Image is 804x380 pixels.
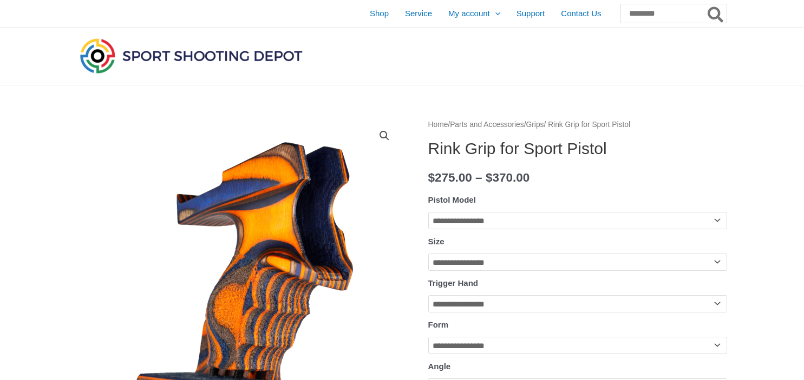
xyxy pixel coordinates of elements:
label: Angle [428,362,451,371]
span: $ [428,171,435,184]
a: View full-screen image gallery [375,126,394,145]
span: $ [486,171,493,184]
bdi: 370.00 [486,171,530,184]
label: Trigger Hand [428,278,479,288]
bdi: 275.00 [428,171,472,184]
h1: Rink Grip for Sport Pistol [428,139,727,158]
img: Sport Shooting Depot [77,36,305,76]
a: Grips [526,121,544,129]
nav: Breadcrumb [428,118,727,132]
span: – [475,171,482,184]
a: Parts and Accessories [450,121,524,129]
label: Form [428,320,449,329]
button: Search [705,4,727,23]
a: Home [428,121,448,129]
label: Size [428,237,445,246]
label: Pistol Model [428,195,476,204]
